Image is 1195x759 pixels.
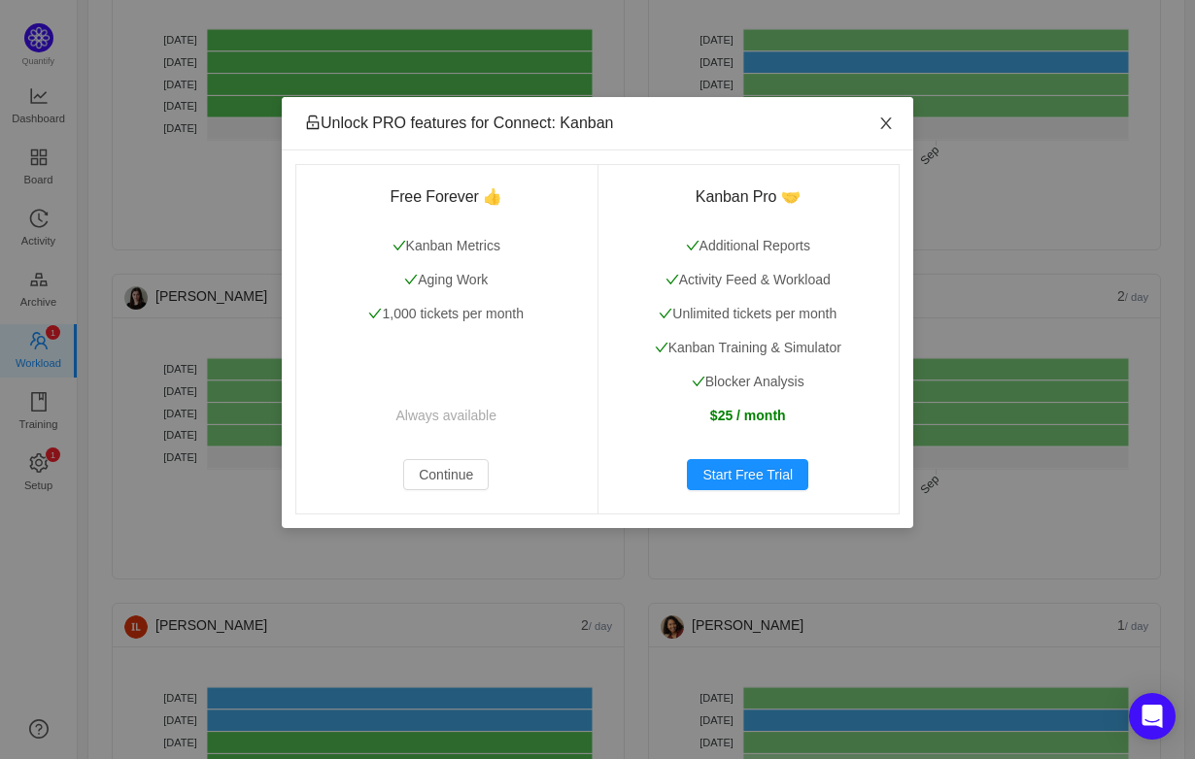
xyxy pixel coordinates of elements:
[393,239,406,252] i: icon: check
[319,270,574,290] p: Aging Work
[659,307,672,320] i: icon: check
[1129,693,1176,740] div: Open Intercom Messenger
[319,236,574,256] p: Kanban Metrics
[368,306,524,321] span: 1,000 tickets per month
[878,115,894,131] i: icon: close
[319,187,574,207] h3: Free Forever 👍
[859,97,913,151] button: Close
[305,115,321,130] i: icon: unlock
[666,273,679,286] i: icon: check
[655,341,668,354] i: icon: check
[621,187,876,207] h3: Kanban Pro 🤝
[368,307,382,320] i: icon: check
[621,270,876,290] p: Activity Feed & Workload
[403,459,489,490] button: Continue
[621,304,876,324] p: Unlimited tickets per month
[621,338,876,358] p: Kanban Training & Simulator
[305,115,614,131] span: Unlock PRO features for Connect: Kanban
[319,406,574,426] p: Always available
[710,408,786,423] strong: $25 / month
[692,375,705,388] i: icon: check
[404,273,418,286] i: icon: check
[621,236,876,256] p: Additional Reports
[687,459,808,490] button: Start Free Trial
[686,239,700,252] i: icon: check
[621,372,876,392] p: Blocker Analysis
